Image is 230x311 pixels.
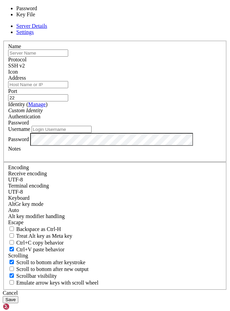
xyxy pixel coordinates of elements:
[16,259,85,265] span: Scroll to bottom after keystroke
[8,189,23,195] span: UTF-8
[26,101,47,107] span: ( )
[3,290,227,296] div: Cancel
[8,164,29,170] label: Encoding
[32,126,92,133] input: Login Username
[8,94,68,101] input: Port Number
[16,233,72,239] span: Treat Alt key as Meta key
[8,226,61,232] label: If true, the backspace should send BS ('\x08', aka ^H). Otherwise the backspace key should send '...
[16,29,34,35] a: Settings
[16,266,89,272] span: Scroll to bottom after new output
[3,303,42,310] img: Shellngn
[8,69,18,75] label: Icon
[16,12,166,18] li: Key File
[8,63,25,69] span: SSH v2
[9,273,14,278] input: Scrollbar visibility
[16,280,98,286] span: Emulate arrow keys with scroll wheel
[16,23,47,29] a: Server Details
[8,219,23,225] span: Escape
[9,247,14,251] input: Ctrl+V paste behavior
[8,273,57,279] label: The vertical scrollbar mode.
[8,171,47,176] label: Set the expected encoding for data received from the host. If the encodings do not match, visual ...
[9,240,14,245] input: Ctrl+C copy behavior
[8,201,43,207] label: Set the expected encoding for data received from the host. If the encodings do not match, visual ...
[16,273,57,279] span: Scrollbar visibility
[28,101,46,107] a: Manage
[8,108,222,114] div: Custom Identity
[8,108,43,113] i: Custom Identity
[9,260,14,264] input: Scroll to bottom after keystroke
[8,189,222,195] div: UTF-8
[8,213,65,219] label: Controls how the Alt key is handled. Escape: Send an ESC prefix. 8-Bit: Add 128 to the typed char...
[8,75,26,81] label: Address
[8,43,21,49] label: Name
[8,207,19,213] span: Auto
[8,247,64,252] label: Ctrl+V pastes if true, sends ^V to host if false. Ctrl+Shift+V sends ^V to host if true, pastes i...
[8,183,49,189] label: The default terminal encoding. ISO-2022 enables character map translations (like graphics maps). ...
[8,219,222,226] div: Escape
[8,101,47,107] label: Identity
[9,280,14,285] input: Emulate arrow keys with scroll wheel
[16,247,64,252] span: Ctrl+V paste behavior
[8,114,40,119] label: Authentication
[8,88,17,94] label: Port
[8,259,85,265] label: Whether to scroll to the bottom on any keystroke.
[8,240,64,246] label: Ctrl-C copies if true, send ^C to host if false. Ctrl-Shift-C sends ^C to host if true, copies if...
[8,280,98,286] label: When using the alternative screen buffer, and DECCKM (Application Cursor Keys) is active, mouse w...
[8,126,30,132] label: Username
[8,266,89,272] label: Scroll to bottom after new output.
[8,120,29,125] span: Password
[8,177,23,182] span: UTF-8
[16,240,64,246] span: Ctrl+C copy behavior
[9,227,14,231] input: Backspace as Ctrl-H
[16,226,61,232] span: Backspace as Ctrl-H
[8,177,222,183] div: UTF-8
[9,233,14,238] input: Treat Alt key as Meta key
[8,136,29,142] label: Password
[8,120,222,126] div: Password
[8,50,68,57] input: Server Name
[8,233,72,239] label: Whether the Alt key acts as a Meta key or as a distinct Alt key.
[8,207,222,213] div: Auto
[8,253,28,258] label: Scrolling
[16,5,166,12] li: Password
[8,63,222,69] div: SSH v2
[8,195,30,201] label: Keyboard
[3,296,18,303] button: Save
[8,146,21,152] label: Notes
[8,81,68,88] input: Host Name or IP
[9,267,14,271] input: Scroll to bottom after new output
[8,57,26,62] label: Protocol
